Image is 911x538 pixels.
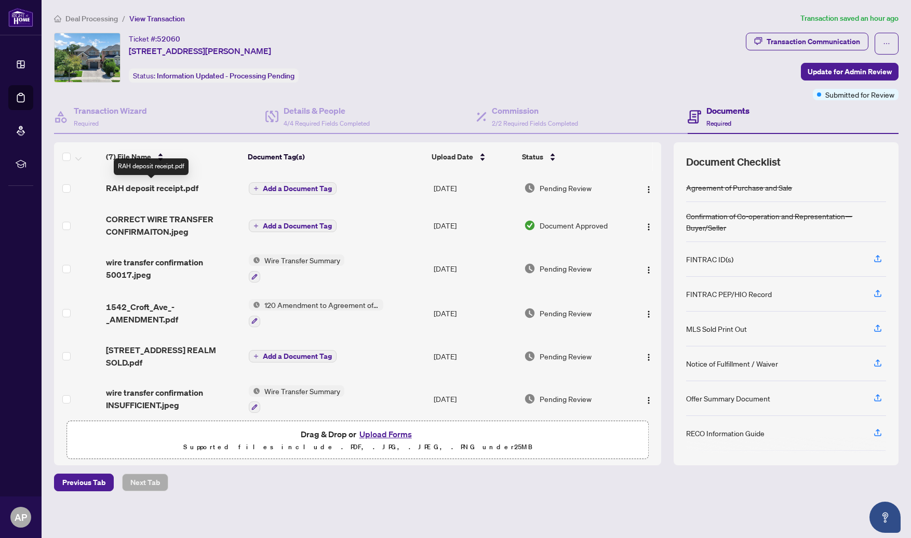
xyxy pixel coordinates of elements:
img: Document Status [524,393,535,405]
td: [DATE] [430,377,520,422]
span: wire transfer confirmation 50017.jpeg [106,256,240,281]
span: [STREET_ADDRESS] REALM SOLD.pdf [106,344,240,369]
div: Transaction Communication [767,33,860,50]
span: Pending Review [540,263,592,274]
span: Pending Review [540,307,592,319]
span: View Transaction [129,14,185,23]
div: RAH deposit receipt.pdf [114,158,189,175]
img: Status Icon [249,299,260,311]
button: Add a Document Tag [249,350,337,362]
img: Document Status [524,351,535,362]
span: Add a Document Tag [263,185,332,192]
span: Information Updated - Processing Pending [157,71,294,80]
span: 4/4 Required Fields Completed [284,119,370,127]
img: Document Status [524,220,535,231]
button: Add a Document Tag [249,182,337,195]
th: (7) File Name [102,142,244,171]
button: Status Icon120 Amendment to Agreement of Purchase and Sale [249,299,383,327]
span: Pending Review [540,351,592,362]
span: [STREET_ADDRESS][PERSON_NAME] [129,45,271,57]
td: [DATE] [430,246,520,291]
span: Status [522,151,543,163]
th: Upload Date [427,142,518,171]
span: AP [15,510,27,524]
button: Logo [640,391,657,407]
button: Add a Document Tag [249,219,337,233]
span: Update for Admin Review [808,63,892,80]
article: Transaction saved an hour ago [800,12,899,24]
button: Logo [640,180,657,196]
button: Logo [640,348,657,365]
span: Required [74,119,99,127]
span: Pending Review [540,393,592,405]
span: 52060 [157,34,180,44]
button: Open asap [869,502,901,533]
div: Agreement of Purchase and Sale [686,182,792,193]
span: Add a Document Tag [263,222,332,230]
button: Next Tab [122,474,168,491]
td: [DATE] [430,205,520,246]
span: home [54,15,61,22]
button: Previous Tab [54,474,114,491]
div: FINTRAC ID(s) [686,253,733,265]
button: Logo [640,305,657,321]
div: Ticket #: [129,33,180,45]
span: Pending Review [540,182,592,194]
th: Status [518,142,627,171]
div: Offer Summary Document [686,393,770,404]
span: Deal Processing [65,14,118,23]
img: Logo [645,396,653,405]
img: Status Icon [249,385,260,397]
button: Logo [640,217,657,234]
button: Add a Document Tag [249,220,337,232]
img: Status Icon [249,254,260,266]
span: Document Checklist [686,155,781,169]
span: Wire Transfer Summary [260,385,344,397]
span: Wire Transfer Summary [260,254,344,266]
div: FINTRAC PEP/HIO Record [686,288,772,300]
h4: Documents [706,104,749,117]
img: Document Status [524,182,535,194]
span: Add a Document Tag [263,353,332,360]
button: Upload Forms [356,427,415,441]
img: Document Status [524,263,535,274]
span: 1542_Croft_Ave_-_AMENDMENT.pdf [106,301,240,326]
div: Notice of Fulfillment / Waiver [686,358,778,369]
h4: Details & People [284,104,370,117]
button: Update for Admin Review [801,63,899,80]
img: Logo [645,310,653,318]
li: / [122,12,125,24]
h4: Transaction Wizard [74,104,147,117]
button: Status IconWire Transfer Summary [249,254,344,283]
div: MLS Sold Print Out [686,323,747,334]
span: Upload Date [432,151,473,163]
button: Transaction Communication [746,33,868,50]
span: (7) File Name [106,151,151,163]
div: Confirmation of Co-operation and Representation—Buyer/Seller [686,210,886,233]
div: Status: [129,69,299,83]
span: wire transfer confirmation INSUFFICIENT.jpeg [106,386,240,411]
h4: Commission [492,104,578,117]
span: RAH deposit receipt.pdf [106,182,198,194]
img: Document Status [524,307,535,319]
td: [DATE] [430,291,520,335]
span: ellipsis [883,40,890,47]
span: 120 Amendment to Agreement of Purchase and Sale [260,299,383,311]
th: Document Tag(s) [244,142,427,171]
button: Status IconWire Transfer Summary [249,385,344,413]
span: plus [253,354,259,359]
button: Add a Document Tag [249,349,337,363]
span: Document Approved [540,220,608,231]
img: logo [8,8,33,27]
img: Logo [645,223,653,231]
span: Required [706,119,731,127]
img: Logo [645,266,653,274]
span: Drag & Drop or [301,427,415,441]
span: Submitted for Review [825,89,894,100]
img: Logo [645,185,653,194]
p: Supported files include .PDF, .JPG, .JPEG, .PNG under 25 MB [73,441,642,453]
img: Logo [645,353,653,361]
span: plus [253,223,259,228]
span: CORRECT WIRE TRANSFER CONFIRMAITON.jpeg [106,213,240,238]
